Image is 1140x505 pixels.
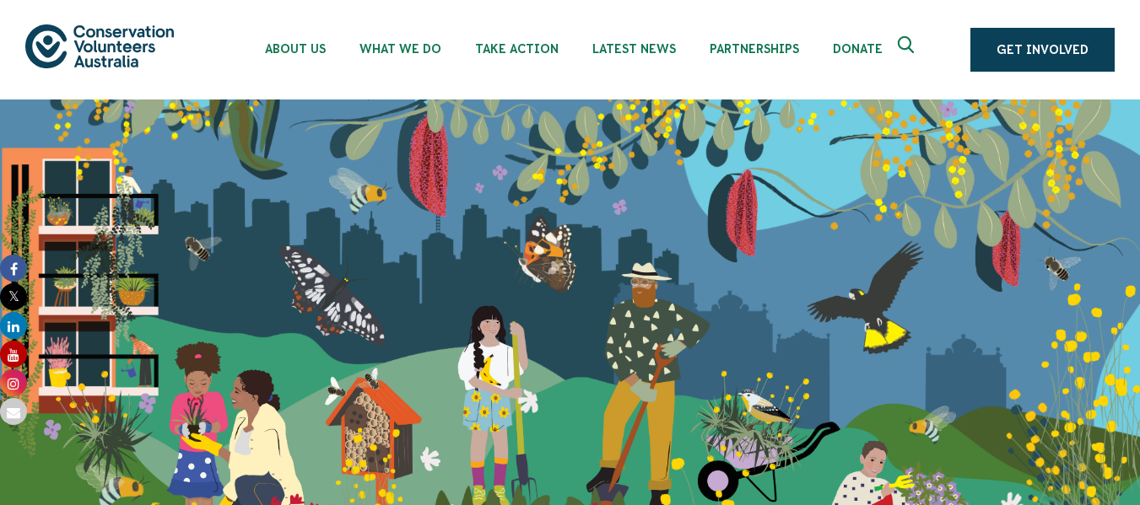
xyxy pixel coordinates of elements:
[898,36,919,63] span: Expand search box
[592,42,676,56] span: Latest News
[970,28,1115,72] a: Get Involved
[888,30,928,70] button: Expand search box Close search box
[265,42,326,56] span: About Us
[25,24,174,67] img: logo.svg
[359,42,441,56] span: What We Do
[833,42,883,56] span: Donate
[710,42,799,56] span: Partnerships
[475,42,559,56] span: Take Action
